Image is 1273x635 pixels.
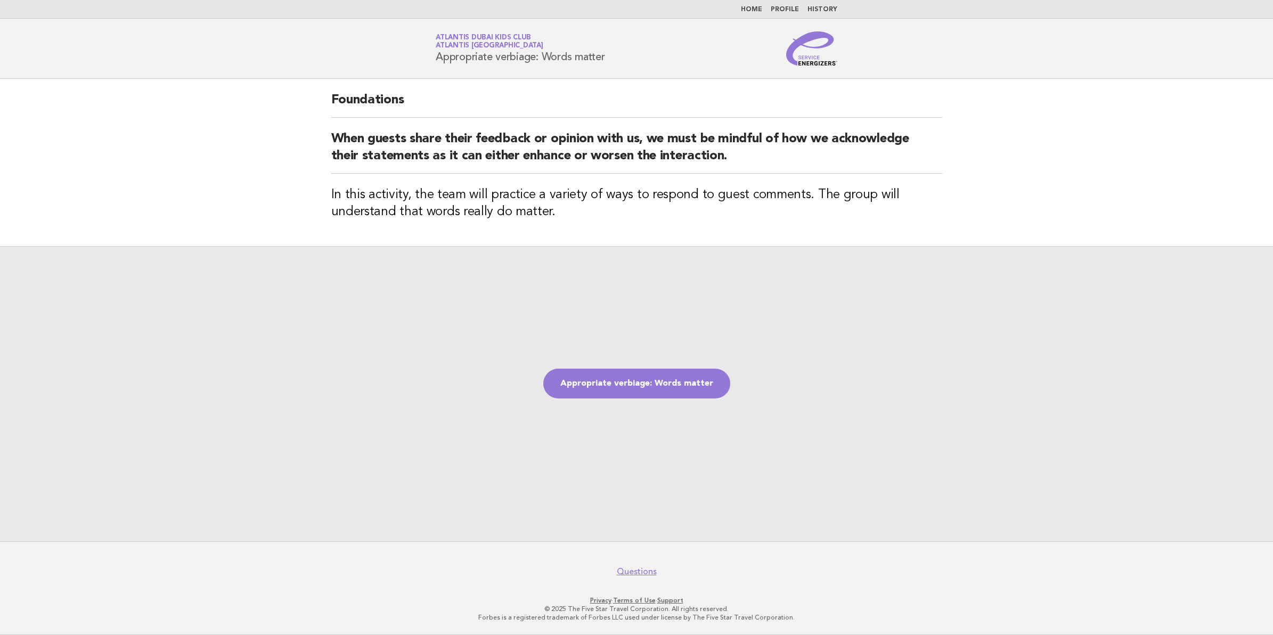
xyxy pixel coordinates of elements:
a: History [807,6,837,13]
a: Home [741,6,762,13]
h3: In this activity, the team will practice a variety of ways to respond to guest comments. The grou... [331,186,942,221]
h2: Foundations [331,92,942,118]
h2: When guests share their feedback or opinion with us, we must be mindful of how we acknowledge the... [331,131,942,174]
img: Service Energizers [786,31,837,66]
span: Atlantis [GEOGRAPHIC_DATA] [436,43,543,50]
p: · · [311,596,962,605]
a: Appropriate verbiage: Words matter [543,369,730,398]
a: Atlantis Dubai Kids ClubAtlantis [GEOGRAPHIC_DATA] [436,34,543,49]
p: Forbes is a registered trademark of Forbes LLC used under license by The Five Star Travel Corpora... [311,613,962,622]
a: Terms of Use [613,597,656,604]
h1: Appropriate verbiage: Words matter [436,35,605,62]
a: Support [657,597,683,604]
p: © 2025 The Five Star Travel Corporation. All rights reserved. [311,605,962,613]
a: Profile [771,6,799,13]
a: Questions [617,566,657,577]
a: Privacy [590,597,611,604]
